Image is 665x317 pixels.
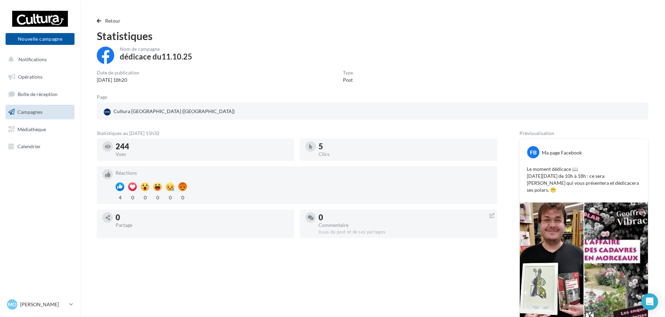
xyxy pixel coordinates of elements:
div: Statistiques [97,31,648,41]
div: Vues [116,152,289,157]
a: Boîte de réception [4,87,76,102]
a: Opérations [4,70,76,84]
div: 5 [319,143,492,150]
div: Partage [116,223,289,228]
p: [PERSON_NAME] [20,301,66,308]
a: Cultura [GEOGRAPHIC_DATA] ([GEOGRAPHIC_DATA]) [102,106,282,117]
a: Médiathèque [4,122,76,137]
div: 4 [116,193,124,201]
div: [DATE] 18h20 [97,77,139,84]
div: 244 [116,143,289,150]
div: Date de publication [97,70,139,75]
div: 0 [141,193,149,201]
div: 0 [128,193,137,201]
div: Issus du post et de ses partages [319,229,492,235]
button: Retour [97,17,124,25]
div: Statistiques au [DATE] 15h32 [97,131,497,136]
div: FB [527,146,539,158]
div: Nom de campagne [120,47,192,51]
span: Médiathèque [17,126,46,132]
a: Campagnes [4,105,76,119]
div: Page [97,95,113,100]
div: 0 [116,214,289,221]
span: Campagnes [17,109,42,115]
span: Retour [105,18,121,24]
a: Calendrier [4,139,76,154]
div: Clics [319,152,492,157]
span: Mo [8,301,16,308]
span: Notifications [18,56,47,62]
div: Ma page Facebook [542,149,582,156]
div: Cultura [GEOGRAPHIC_DATA] ([GEOGRAPHIC_DATA]) [102,106,236,117]
div: Réactions [116,171,492,175]
span: Opérations [18,74,42,80]
button: Nouvelle campagne [6,33,75,45]
button: Notifications [4,52,73,67]
span: Calendrier [17,143,41,149]
div: 0 [319,214,492,221]
a: Mo [PERSON_NAME] [6,298,75,311]
span: Boîte de réception [18,91,57,97]
div: 0 [166,193,174,201]
div: Commentaire [319,223,492,228]
p: Le moment dédicace 📖 [DATE][DATE] de 10h à 18h : ce sera [PERSON_NAME] qui vous présentera et déd... [527,166,641,193]
div: Open Intercom Messenger [641,293,658,310]
div: Type [343,70,353,75]
div: 0 [153,193,162,201]
div: 0 [178,193,187,201]
div: Post [343,77,353,84]
div: Prévisualisation [519,131,648,136]
div: dédicace du11.10.25 [120,53,192,61]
